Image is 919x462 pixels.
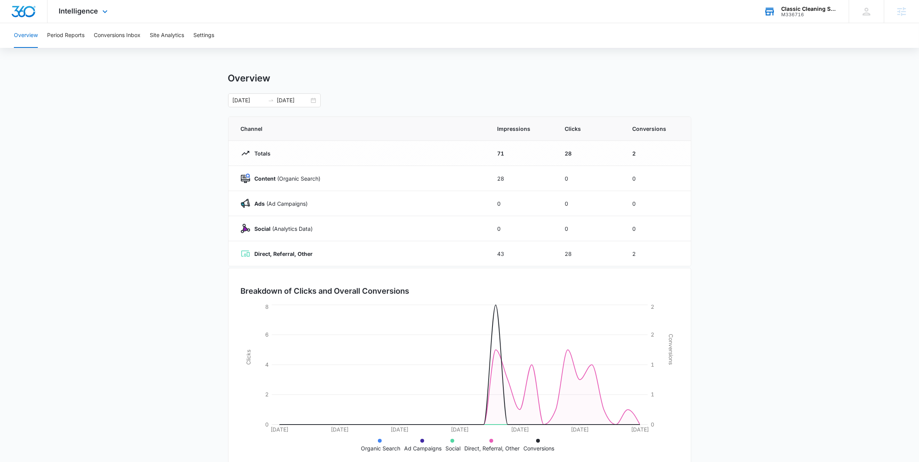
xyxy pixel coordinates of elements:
td: 0 [556,191,623,216]
img: Ads [241,199,250,208]
input: End date [277,96,309,105]
tspan: 2 [651,331,654,338]
td: 43 [488,241,556,266]
img: Content [241,174,250,183]
span: swap-right [268,97,274,103]
td: 0 [556,216,623,241]
h3: Breakdown of Clicks and Overall Conversions [241,285,410,297]
td: 0 [488,191,556,216]
tspan: 8 [265,303,269,310]
strong: Social [255,225,271,232]
tspan: Conversions [668,334,674,365]
td: 0 [623,216,691,241]
button: Site Analytics [150,23,184,48]
img: Social [241,224,250,233]
p: Organic Search [361,444,400,452]
tspan: [DATE] [631,426,649,433]
button: Conversions Inbox [94,23,140,48]
p: (Ad Campaigns) [250,200,308,208]
tspan: 2 [651,303,654,310]
p: Conversions [523,444,554,452]
tspan: 2 [265,391,269,398]
td: 28 [488,166,556,191]
strong: Ads [255,200,265,207]
div: account id [781,12,838,17]
tspan: 1 [651,361,654,368]
td: 2 [623,141,691,166]
span: Conversions [633,125,679,133]
tspan: [DATE] [571,426,589,433]
p: (Analytics Data) [250,225,313,233]
button: Overview [14,23,38,48]
div: account name [781,6,838,12]
td: 0 [488,216,556,241]
strong: Content [255,175,276,182]
p: (Organic Search) [250,174,321,183]
td: 28 [556,141,623,166]
button: Settings [193,23,214,48]
p: Ad Campaigns [404,444,442,452]
td: 71 [488,141,556,166]
span: Clicks [565,125,614,133]
tspan: [DATE] [451,426,469,433]
input: Start date [233,96,265,105]
tspan: [DATE] [391,426,408,433]
button: Period Reports [47,23,85,48]
span: Channel [241,125,479,133]
tspan: Clicks [245,350,251,365]
tspan: [DATE] [511,426,528,433]
span: Intelligence [59,7,98,15]
tspan: 0 [651,421,654,428]
p: Direct, Referral, Other [464,444,520,452]
span: to [268,97,274,103]
p: Totals [250,149,271,157]
tspan: 1 [651,391,654,398]
tspan: 0 [265,421,269,428]
td: 2 [623,241,691,266]
td: 0 [623,191,691,216]
tspan: 4 [265,361,269,368]
tspan: [DATE] [330,426,348,433]
td: 28 [556,241,623,266]
tspan: [DATE] [271,426,288,433]
td: 0 [556,166,623,191]
span: Impressions [498,125,547,133]
strong: Direct, Referral, Other [255,250,313,257]
tspan: 6 [265,331,269,338]
h1: Overview [228,73,271,84]
p: Social [445,444,460,452]
td: 0 [623,166,691,191]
